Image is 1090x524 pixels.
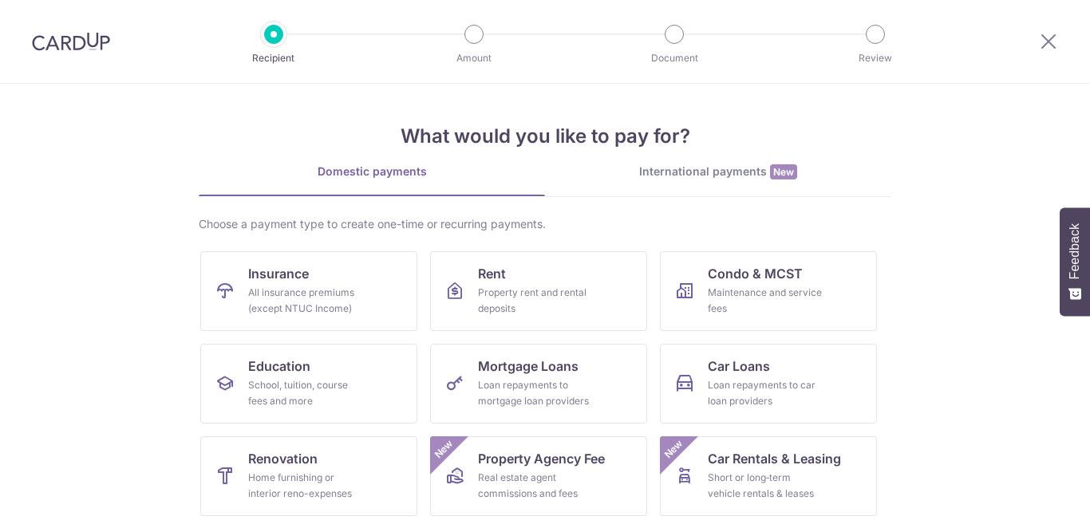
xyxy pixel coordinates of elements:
[478,449,605,468] span: Property Agency Fee
[708,357,770,376] span: Car Loans
[248,285,363,317] div: All insurance premiums (except NTUC Income)
[430,436,647,516] a: Property Agency FeeReal estate agent commissions and feesNew
[708,285,823,317] div: Maintenance and service fees
[660,251,877,331] a: Condo & MCSTMaintenance and service fees
[200,251,417,331] a: InsuranceAll insurance premiums (except NTUC Income)
[199,216,891,232] div: Choose a payment type to create one-time or recurring payments.
[430,344,647,424] a: Mortgage LoansLoan repayments to mortgage loan providers
[1060,207,1090,316] button: Feedback - Show survey
[478,285,593,317] div: Property rent and rental deposits
[248,357,310,376] span: Education
[248,449,318,468] span: Renovation
[478,377,593,409] div: Loan repayments to mortgage loan providers
[708,264,803,283] span: Condo & MCST
[431,436,457,463] span: New
[478,264,506,283] span: Rent
[199,122,891,151] h4: What would you like to pay for?
[770,164,797,179] span: New
[1068,223,1082,279] span: Feedback
[660,436,877,516] a: Car Rentals & LeasingShort or long‑term vehicle rentals & leasesNew
[478,470,593,502] div: Real estate agent commissions and fees
[660,344,877,424] a: Car LoansLoan repayments to car loan providers
[708,470,823,502] div: Short or long‑term vehicle rentals & leases
[32,32,110,51] img: CardUp
[200,344,417,424] a: EducationSchool, tuition, course fees and more
[661,436,687,463] span: New
[615,50,733,66] p: Document
[415,50,533,66] p: Amount
[708,377,823,409] div: Loan repayments to car loan providers
[545,164,891,180] div: International payments
[816,50,934,66] p: Review
[430,251,647,331] a: RentProperty rent and rental deposits
[708,449,841,468] span: Car Rentals & Leasing
[248,264,309,283] span: Insurance
[199,164,545,179] div: Domestic payments
[248,377,363,409] div: School, tuition, course fees and more
[215,50,333,66] p: Recipient
[478,357,579,376] span: Mortgage Loans
[248,470,363,502] div: Home furnishing or interior reno-expenses
[200,436,417,516] a: RenovationHome furnishing or interior reno-expenses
